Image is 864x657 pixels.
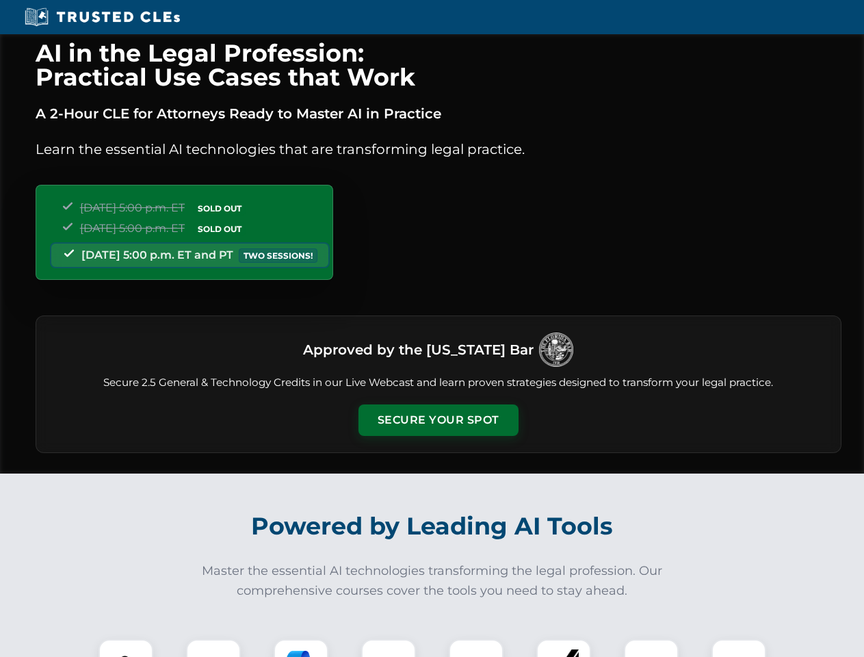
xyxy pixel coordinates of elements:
p: A 2-Hour CLE for Attorneys Ready to Master AI in Practice [36,103,841,125]
span: [DATE] 5:00 p.m. ET [80,201,185,214]
span: SOLD OUT [193,222,246,236]
h1: AI in the Legal Profession: Practical Use Cases that Work [36,41,841,89]
h2: Powered by Leading AI Tools [53,502,811,550]
p: Master the essential AI technologies transforming the legal profession. Our comprehensive courses... [193,561,672,601]
p: Learn the essential AI technologies that are transforming legal practice. [36,138,841,160]
button: Secure Your Spot [358,404,519,436]
span: SOLD OUT [193,201,246,216]
span: [DATE] 5:00 p.m. ET [80,222,185,235]
h3: Approved by the [US_STATE] Bar [303,337,534,362]
img: Logo [539,333,573,367]
img: Trusted CLEs [21,7,184,27]
p: Secure 2.5 General & Technology Credits in our Live Webcast and learn proven strategies designed ... [53,375,824,391]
